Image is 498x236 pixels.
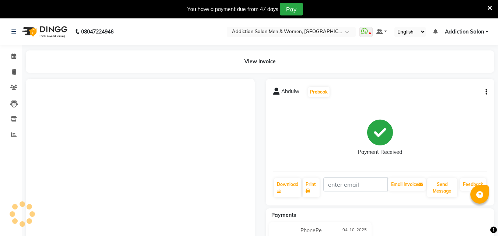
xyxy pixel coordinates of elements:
div: Payment Received [358,148,402,156]
button: Send Message [427,178,457,197]
span: Abdulw [281,88,299,98]
input: enter email [323,177,388,191]
div: View Invoice [26,50,494,73]
div: You have a payment due from 47 days [187,6,278,13]
span: Addiction Salon [445,28,484,36]
iframe: chat widget [467,207,491,229]
a: Download [274,178,301,197]
a: Print [303,178,320,197]
button: Email Invoice [388,178,426,191]
button: Prebook [308,87,330,97]
a: Feedback [460,178,486,191]
span: PhonePe [300,227,322,235]
span: 04-10-2025 [342,227,367,235]
img: logo [19,21,69,42]
b: 08047224946 [81,21,114,42]
button: Pay [280,3,303,15]
span: Payments [271,212,296,218]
